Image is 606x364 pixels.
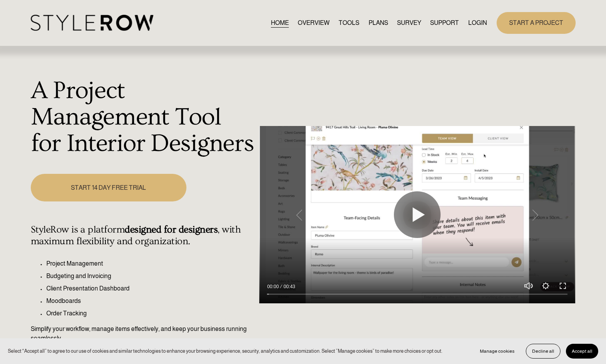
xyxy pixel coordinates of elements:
[31,15,153,31] img: StyleRow
[298,17,330,28] a: OVERVIEW
[497,12,576,33] a: START A PROJECT
[46,309,255,318] p: Order Tracking
[339,17,359,28] a: TOOLS
[31,78,255,157] h1: A Project Management Tool for Interior Designers
[8,347,443,355] p: Select “Accept all” to agree to our use of cookies and similar technologies to enhance your brows...
[532,348,554,354] span: Decline all
[46,296,255,306] p: Moodboards
[31,174,186,201] a: START 14 DAY FREE TRIAL
[526,344,560,359] button: Decline all
[397,17,421,28] a: SURVEY
[125,224,218,235] strong: designed for designers
[369,17,388,28] a: PLANS
[267,292,567,297] input: Seek
[394,191,441,238] button: Play
[46,271,255,281] p: Budgeting and Invoicing
[430,17,459,28] a: folder dropdown
[480,348,515,354] span: Manage cookies
[572,348,592,354] span: Accept all
[31,224,255,247] h4: StyleRow is a platform , with maximum flexibility and organization.
[267,283,281,290] div: Current time
[46,284,255,293] p: Client Presentation Dashboard
[31,324,255,343] p: Simplify your workflow, manage items effectively, and keep your business running seamlessly.
[281,283,297,290] div: Duration
[468,17,487,28] a: LOGIN
[271,17,289,28] a: HOME
[474,344,520,359] button: Manage cookies
[46,259,255,268] p: Project Management
[566,344,598,359] button: Accept all
[430,18,459,28] span: SUPPORT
